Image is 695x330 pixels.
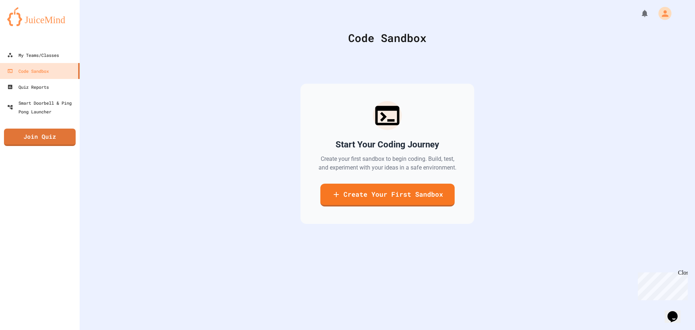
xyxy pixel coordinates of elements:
[4,129,76,146] a: Join Quiz
[635,270,688,300] iframe: chat widget
[627,7,651,20] div: My Notifications
[336,139,439,150] h2: Start Your Coding Journey
[7,51,59,59] div: My Teams/Classes
[7,67,49,75] div: Code Sandbox
[320,184,455,206] a: Create Your First Sandbox
[3,3,50,46] div: Chat with us now!Close
[665,301,688,323] iframe: chat widget
[7,83,49,91] div: Quiz Reports
[7,99,77,116] div: Smart Doorbell & Ping Pong Launcher
[98,30,677,46] div: Code Sandbox
[651,5,673,22] div: My Account
[7,7,72,26] img: logo-orange.svg
[318,155,457,172] p: Create your first sandbox to begin coding. Build, test, and experiment with your ideas in a safe ...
